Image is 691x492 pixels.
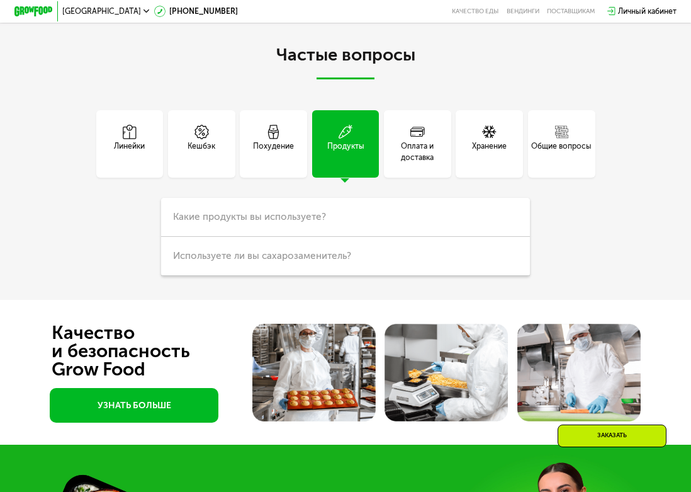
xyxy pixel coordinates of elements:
div: Кешбэк [188,140,215,164]
div: Линейки [114,140,145,164]
h2: Частые вопросы [77,45,614,79]
a: Вендинги [507,8,539,15]
a: Качество еды [452,8,498,15]
div: поставщикам [547,8,595,15]
div: Хранение [472,140,507,164]
div: Похудение [253,140,294,164]
div: Личный кабинет [618,6,677,17]
span: Используете ли вы сахарозаменитель? [173,250,351,261]
div: Оплата и доставка [384,140,451,164]
a: УЗНАТЬ БОЛЬШЕ [50,388,218,423]
div: Заказать [558,425,666,447]
span: [GEOGRAPHIC_DATA] [62,8,141,15]
div: Качество и безопасность Grow Food [52,324,223,379]
a: [PHONE_NUMBER] [154,6,238,17]
div: Продукты [327,140,364,164]
div: Общие вопросы [531,140,592,164]
span: Какие продукты вы используете? [173,211,326,222]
